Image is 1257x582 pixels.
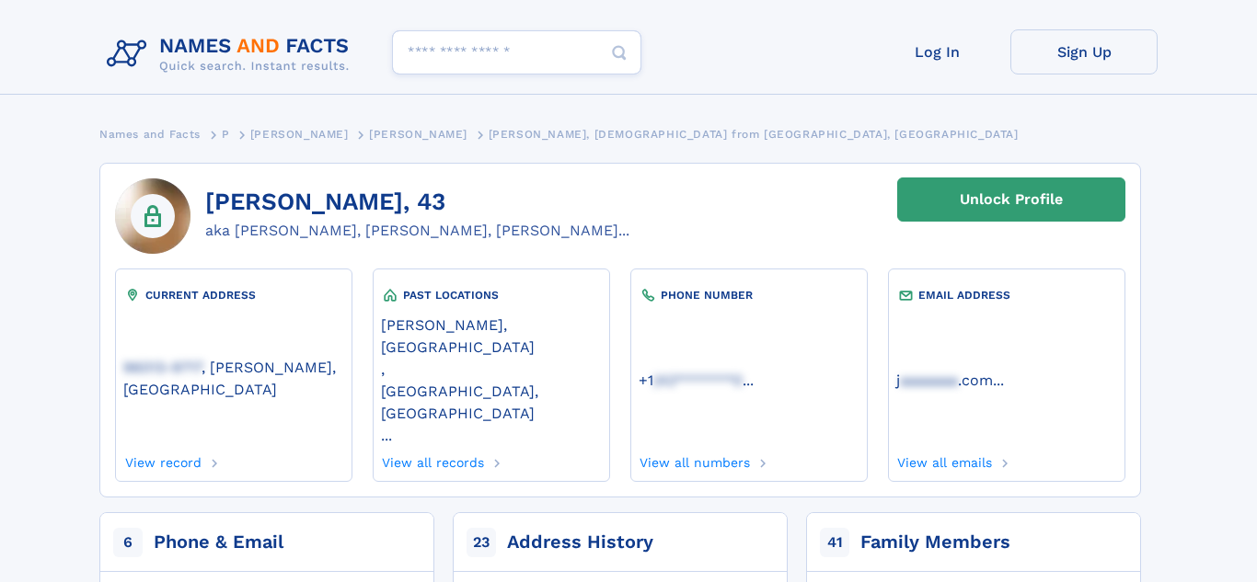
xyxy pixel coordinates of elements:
[381,314,602,356] a: [PERSON_NAME], [GEOGRAPHIC_DATA]
[960,178,1063,221] div: Unlock Profile
[392,30,641,74] input: search input
[205,220,629,242] div: aka [PERSON_NAME], [PERSON_NAME], [PERSON_NAME]...
[381,450,485,470] a: View all records
[154,530,283,555] div: Phone & Email
[381,304,602,450] div: ,
[896,370,993,389] a: jaaaaaaa.com
[381,381,602,422] a: [GEOGRAPHIC_DATA], [GEOGRAPHIC_DATA]
[896,450,993,470] a: View all emails
[222,122,230,145] a: P
[123,286,344,304] div: CURRENT ADDRESS
[489,128,1019,141] span: [PERSON_NAME], [DEMOGRAPHIC_DATA] from [GEOGRAPHIC_DATA], [GEOGRAPHIC_DATA]
[205,188,629,216] h1: [PERSON_NAME], 43
[99,29,364,79] img: Logo Names and Facts
[123,357,344,398] a: 96013-9717, [PERSON_NAME], [GEOGRAPHIC_DATA]
[863,29,1010,74] a: Log In
[597,30,641,75] button: Search Button
[900,371,958,389] span: aaaaaaa
[250,122,349,145] a: [PERSON_NAME]
[896,286,1117,304] div: EMAIL ADDRESS
[369,122,467,145] a: [PERSON_NAME]
[123,450,202,470] a: View record
[639,371,859,389] a: ...
[860,530,1010,555] div: Family Members
[381,286,602,304] div: PAST LOCATIONS
[381,427,602,444] a: ...
[467,528,496,557] span: 23
[123,359,202,376] span: 96013-9717
[639,286,859,304] div: PHONE NUMBER
[820,528,849,557] span: 41
[639,450,751,470] a: View all numbers
[113,528,143,557] span: 6
[222,128,230,141] span: P
[250,128,349,141] span: [PERSON_NAME]
[99,122,201,145] a: Names and Facts
[507,530,653,555] div: Address History
[897,177,1125,222] a: Unlock Profile
[1010,29,1158,74] a: Sign Up
[369,128,467,141] span: [PERSON_NAME]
